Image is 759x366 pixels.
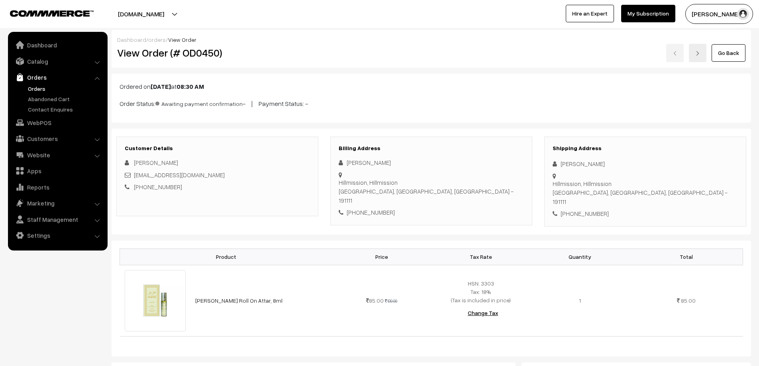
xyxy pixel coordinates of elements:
a: Orders [10,70,105,84]
a: Customers [10,131,105,146]
span: 85.00 [366,297,384,304]
a: orders [148,36,166,43]
b: [DATE] [151,82,171,90]
a: My Subscription [621,5,675,22]
button: [DOMAIN_NAME] [90,4,192,24]
th: Product [120,249,332,265]
th: Tax Rate [431,249,530,265]
a: Apps [10,164,105,178]
a: Dashboard [117,36,146,43]
div: [PERSON_NAME] [553,159,738,168]
div: Hillmission, Hillmission [GEOGRAPHIC_DATA], [GEOGRAPHIC_DATA], [GEOGRAPHIC_DATA] - 191111 [553,179,738,206]
div: / / [117,35,745,44]
button: Change Tax [461,304,504,322]
h3: Customer Details [125,145,310,152]
a: Contact Enquires [26,105,105,114]
div: Hillmission, Hillmission [GEOGRAPHIC_DATA], [GEOGRAPHIC_DATA], [GEOGRAPHIC_DATA] - 191111 [339,178,524,205]
img: 6ml-aziz-600x600.jpg [125,270,186,331]
th: Total [630,249,743,265]
span: 1 [579,297,581,304]
a: Go Back [712,44,745,62]
img: COMMMERCE [10,10,94,16]
img: right-arrow.png [695,51,700,56]
div: [PERSON_NAME] [339,158,524,167]
th: Quantity [530,249,630,265]
p: Order Status: - | Payment Status: - [120,98,743,108]
div: [PHONE_NUMBER] [553,209,738,218]
span: Awaiting payment confirmation [155,98,243,108]
span: View Order [168,36,196,43]
span: [PERSON_NAME] [134,159,178,166]
span: 85.00 [681,297,696,304]
a: Settings [10,228,105,243]
a: WebPOS [10,115,105,130]
b: 08:30 AM [177,82,204,90]
a: Orders [26,84,105,93]
a: [EMAIL_ADDRESS][DOMAIN_NAME] [134,171,225,178]
a: Abandoned Cart [26,95,105,103]
a: Website [10,148,105,162]
a: [PHONE_NUMBER] [134,183,182,190]
th: Price [332,249,431,265]
span: HSN: 3303 Tax: 18% (Tax is included in price) [451,280,511,303]
h2: View Order (# OD0450) [117,47,319,59]
a: Staff Management [10,212,105,227]
a: Marketing [10,196,105,210]
div: [PHONE_NUMBER] [339,208,524,217]
p: Ordered on at [120,82,743,91]
h3: Billing Address [339,145,524,152]
h3: Shipping Address [553,145,738,152]
a: COMMMERCE [10,8,80,18]
a: Reports [10,180,105,194]
a: Catalog [10,54,105,69]
strike: 130.00 [385,298,397,303]
a: [PERSON_NAME] Roll On Attar, 8ml [195,297,282,304]
img: user [737,8,749,20]
a: Dashboard [10,38,105,52]
a: Hire an Expert [566,5,614,22]
button: [PERSON_NAME] D [685,4,753,24]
